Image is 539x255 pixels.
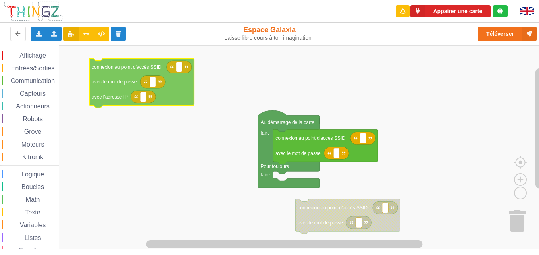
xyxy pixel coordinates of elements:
[24,209,41,216] span: Texte
[520,7,534,15] img: gb.png
[261,164,289,169] text: Pour toujours
[20,171,45,178] span: Logique
[20,184,45,190] span: Boucles
[410,5,491,17] button: Appairer une carte
[21,154,44,160] span: Kitronik
[92,94,128,100] text: avec l'adresse IP
[23,234,42,241] span: Listes
[261,130,270,136] text: faire
[19,90,47,97] span: Capteurs
[23,128,43,135] span: Grove
[20,141,46,148] span: Moteurs
[21,116,44,122] span: Robots
[224,35,315,41] div: Laisse libre cours à ton imagination !
[92,79,137,85] text: avec le mot de passe
[275,135,345,141] text: connexion au point d'accès SSID
[224,25,315,41] div: Espace Galaxia
[298,220,343,225] text: avec le mot de passe
[478,27,537,41] button: Téléverser
[10,65,56,71] span: Entrées/Sorties
[4,1,63,22] img: thingz_logo.png
[261,120,315,125] text: Au démarrage de la carte
[10,77,56,84] span: Communication
[25,196,41,203] span: Math
[18,247,48,254] span: Fonctions
[92,64,162,70] text: connexion au point d'accès SSID
[275,150,321,156] text: avec le mot de passe
[15,103,51,110] span: Actionneurs
[19,222,47,228] span: Variables
[18,52,47,59] span: Affichage
[261,172,270,178] text: faire
[493,5,508,17] div: Tu es connecté au serveur de création de Thingz
[298,205,368,211] text: connexion au point d'accès SSID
